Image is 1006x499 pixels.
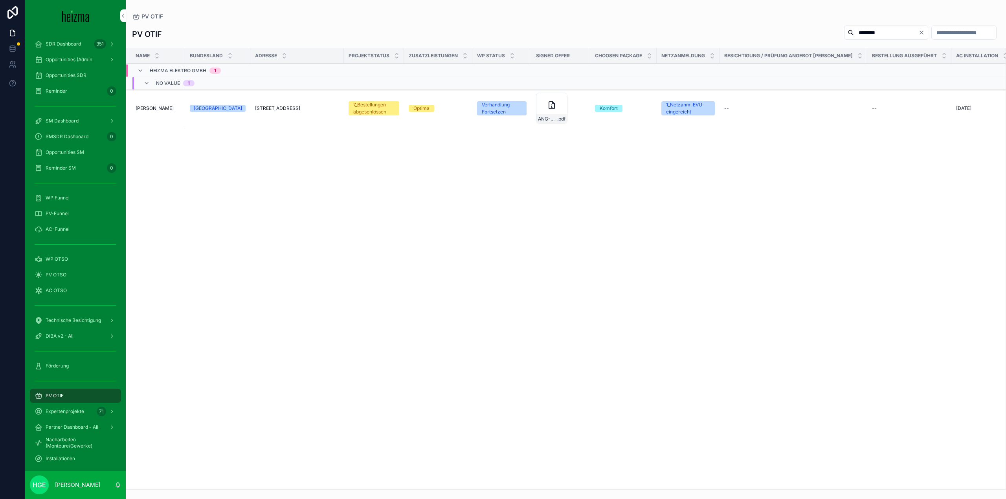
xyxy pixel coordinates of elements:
[557,116,565,122] span: .pdf
[477,53,505,59] span: WP Status
[724,53,853,59] span: Besichtigung / Prüfung Angebot [PERSON_NAME]
[46,437,113,449] span: Nacharbeiten (Monteure/Gewerke)
[46,195,70,201] span: WP Funnel
[107,86,116,96] div: 0
[46,226,70,232] span: AC-Funnel
[132,13,163,20] a: PV OTIF
[30,68,121,82] a: Opportunities SDR
[46,424,98,430] span: Partner Dashboard - All
[55,481,100,489] p: [PERSON_NAME]
[661,101,715,115] a: 1_Netzanm. EVU eingereicht
[349,53,389,59] span: Projektstatus
[353,101,395,115] div: 7_Bestellungen abgeschlossen
[188,80,190,86] div: 1
[107,163,116,173] div: 0
[46,133,88,140] span: SMSDR Dashboard
[661,53,705,59] span: Netzanmeldung
[30,114,121,128] a: SM Dashboard
[30,283,121,298] a: AC OTSO
[46,272,66,278] span: PV OTSO
[136,53,150,59] span: Name
[46,57,92,63] span: Opportunities (Admin
[94,39,106,49] div: 351
[30,268,121,282] a: PV OTSO
[536,53,570,59] span: Signed Offer
[46,149,84,155] span: Opportunities SM
[46,455,75,462] span: Installationen
[33,480,46,490] span: HGE
[30,84,121,98] a: Reminder0
[482,101,522,115] div: Verhandlung Fortsetzen
[956,105,971,111] span: [DATE]
[30,436,121,450] a: Nacharbeiten (Monteure/Gewerke)
[30,130,121,144] a: SMSDR Dashboard0
[136,105,180,111] a: [PERSON_NAME]
[62,9,89,22] img: App logo
[214,68,216,74] div: 1
[97,407,106,416] div: 71
[46,88,67,94] span: Reminder
[132,29,162,40] h1: PV OTIF
[872,105,947,111] a: --
[255,53,277,59] span: Adresse
[30,420,121,434] a: Partner Dashboard - All
[409,53,458,59] span: Zusatzleistungen
[46,287,67,294] span: AC OTSO
[30,37,121,51] a: SDR Dashboard351
[190,53,223,59] span: Bundesland
[30,451,121,466] a: Installationen
[46,118,79,124] span: SM Dashboard
[595,105,652,112] a: Komfort
[25,31,126,471] div: scrollable content
[918,29,928,36] button: Clear
[536,93,586,124] a: ANG-PV-2097-SchoÌberl-2025-06-18.pdf
[666,101,710,115] div: 1_Netzanm. EVU eingereicht
[872,53,937,59] span: Bestellung ausgeführt
[30,161,121,175] a: Reminder SM0
[150,68,206,74] span: Heizma Elektro GmbH
[30,329,121,343] a: DiBA v2 - All
[30,145,121,159] a: Opportunities SM
[30,207,121,221] a: PV-Funnel
[46,72,86,79] span: Opportunities SDR
[409,105,468,112] a: Optima
[956,53,998,59] span: AC Installation
[349,101,399,115] a: 7_Bestellungen abgeschlossen
[872,105,877,111] span: --
[190,105,246,112] a: [GEOGRAPHIC_DATA]
[30,313,121,327] a: Technische Besichtigung
[107,132,116,141] div: 0
[477,101,527,115] a: Verhandlung Fortsetzen
[46,165,76,171] span: Reminder SM
[46,393,64,399] span: PV OTIF
[255,105,339,111] a: [STREET_ADDRESS]
[136,105,174,111] span: [PERSON_NAME]
[30,404,121,419] a: Expertenprojekte71
[46,317,101,324] span: Technische Besichtigung
[30,53,121,67] a: Opportunities (Admin
[595,53,642,59] span: Choosen Package
[724,105,729,111] span: --
[30,252,121,266] a: WP OTSO
[194,105,242,112] div: [GEOGRAPHIC_DATA]
[724,105,863,111] a: --
[46,210,69,217] span: PV-Funnel
[156,80,180,86] span: No value
[30,389,121,403] a: PV OTIF
[46,363,69,369] span: Förderung
[600,105,618,112] div: Komfort
[413,105,430,112] div: Optima
[46,256,68,262] span: WP OTSO
[46,333,73,339] span: DiBA v2 - All
[46,41,81,47] span: SDR Dashboard
[30,191,121,205] a: WP Funnel
[46,408,84,415] span: Expertenprojekte
[30,222,121,236] a: AC-Funnel
[141,13,163,20] span: PV OTIF
[255,105,300,111] span: [STREET_ADDRESS]
[538,116,557,122] span: ANG-PV-2097-SchoÌberl-2025-06-18
[30,359,121,373] a: Förderung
